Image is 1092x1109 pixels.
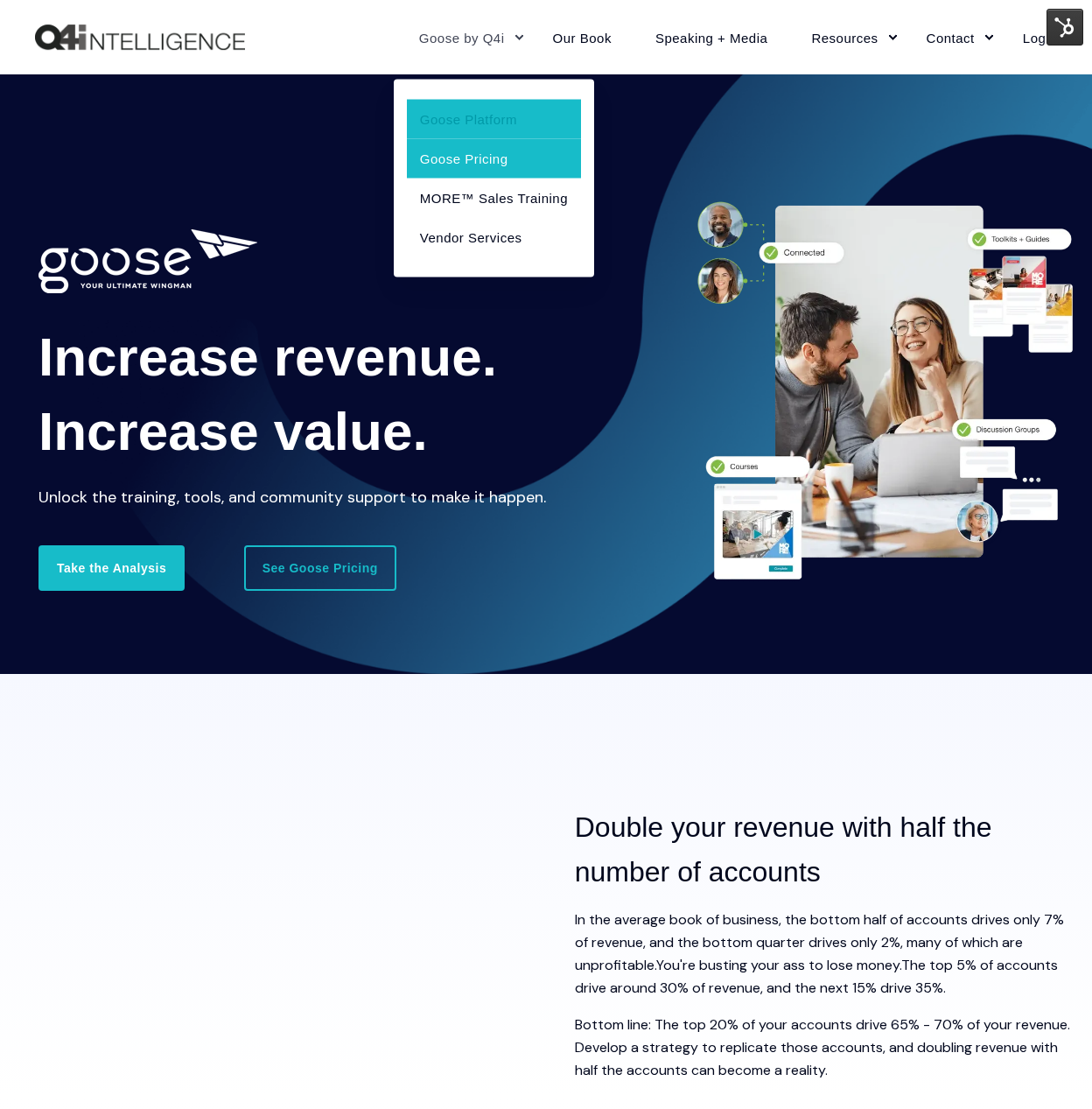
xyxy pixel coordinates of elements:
[38,545,185,591] a: Take the Analysis
[38,487,546,508] span: Unlock the training, tools, and community support to make it happen.
[38,229,257,293] img: 01882-Goose-Q4i-Logo-wTag-WH
[407,178,581,217] a: MORE™ Sales Training
[38,326,497,461] span: Increase revenue. Increase value.
[656,956,901,974] span: You're busting your ass to lose money.
[575,956,1058,997] span: The top 5% of accounts drive around 30% of revenue, and the next 15% drive 35%.
[407,217,581,256] a: Vendor Services
[1004,1025,1092,1109] iframe: Chat Widget
[407,99,581,138] a: Goose Platform
[244,545,396,591] a: See Goose Pricing
[35,25,245,51] a: Back to Home
[575,910,577,929] span: I
[407,138,581,178] a: Goose Pricing
[1046,9,1083,46] img: HubSpot Tools Menu Toggle
[21,805,535,1094] iframe: HubSpot Video
[575,805,1071,895] h3: Double your revenue with half the number of accounts
[575,1015,1070,1079] span: Bottom line: The top 20% of your accounts drive 65% - 70% of your revenue. Develop a strategy to ...
[664,179,1088,604] img: Goose Product Page Header graphic
[575,910,1064,974] span: n the average book of business, the bottom half of accounts drives only 7% of revenue, and the bo...
[35,25,245,51] img: Q4intelligence, LLC logo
